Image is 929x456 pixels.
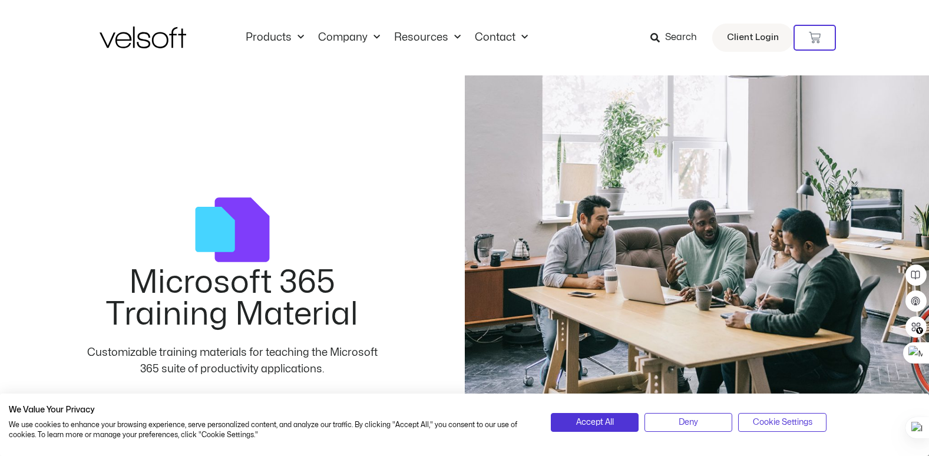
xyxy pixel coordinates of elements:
[738,413,826,432] button: Adjust cookie preferences
[9,420,533,440] p: We use cookies to enhance your browsing experience, serve personalized content, and analyze our t...
[650,28,705,48] a: Search
[239,31,311,44] a: ProductsMenu Toggle
[665,30,697,45] span: Search
[779,430,923,456] iframe: chat widget
[100,27,186,48] img: Velsoft Training Materials
[753,416,812,429] span: Cookie Settings
[644,413,732,432] button: Deny all cookies
[83,345,381,378] div: Customizable training materials for teaching the Microsoft 365 suite of productivity applications.
[311,31,387,44] a: CompanyMenu Toggle
[387,31,468,44] a: ResourcesMenu Toggle
[551,413,639,432] button: Accept all cookies
[9,405,533,415] h2: We Value Your Privacy
[679,416,698,429] span: Deny
[83,267,381,331] h2: Microsoft 365 Training Material
[576,416,614,429] span: Accept All
[727,30,779,45] span: Client Login
[468,31,535,44] a: ContactMenu Toggle
[195,193,270,267] img: courses
[712,24,794,52] a: Client Login
[239,31,535,44] nav: Menu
